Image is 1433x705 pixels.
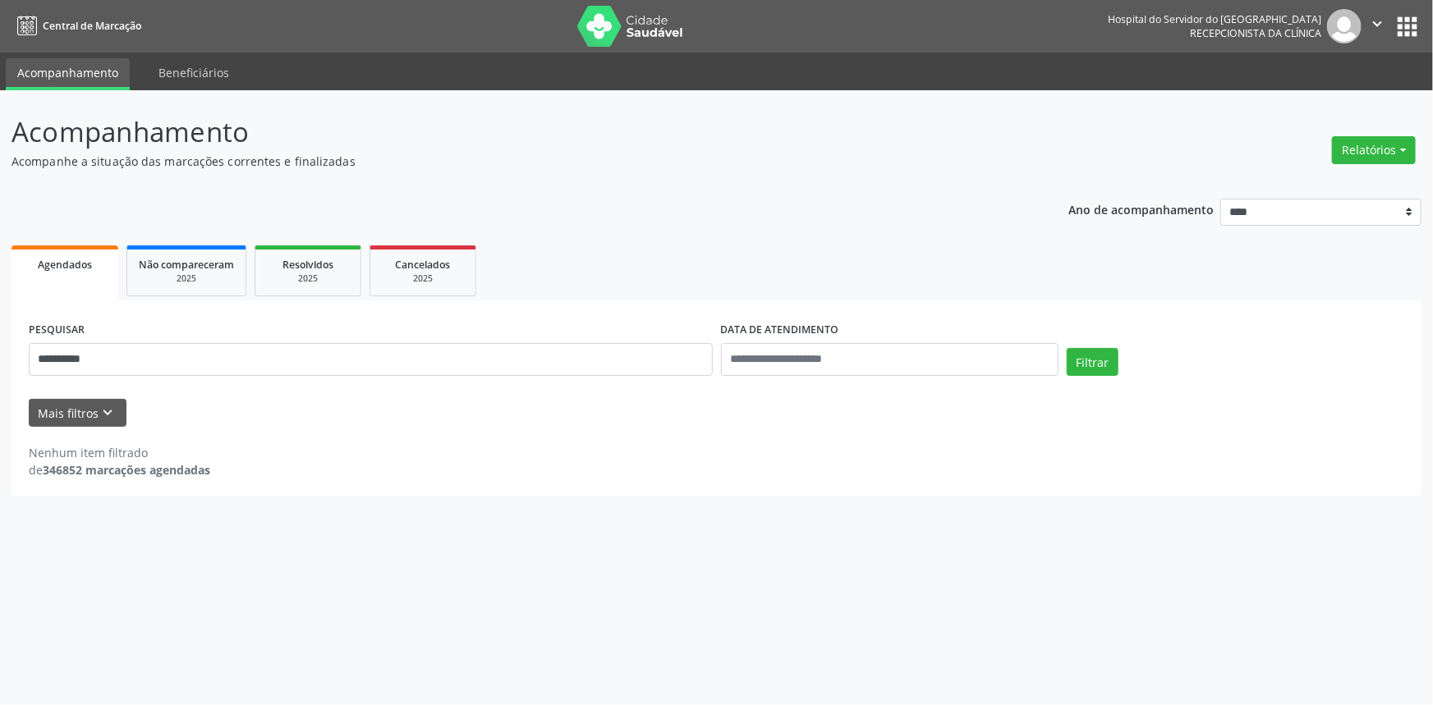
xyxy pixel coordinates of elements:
i:  [1368,15,1386,33]
div: 2025 [382,272,464,285]
div: 2025 [139,272,234,285]
label: PESQUISAR [29,318,85,343]
button:  [1362,9,1393,43]
img: img [1327,9,1362,43]
span: Não compareceram [139,258,234,272]
label: DATA DE ATENDIMENTO [721,318,839,343]
strong: 346852 marcações agendadas [43,462,210,478]
span: Cancelados [396,258,451,272]
div: 2025 [267,272,349,285]
i: keyboard_arrow_down [99,404,117,422]
button: Relatórios [1332,136,1416,164]
div: Nenhum item filtrado [29,444,210,461]
div: de [29,461,210,478]
span: Agendados [38,258,92,272]
a: Beneficiários [147,58,241,87]
span: Recepcionista da clínica [1190,26,1321,40]
a: Acompanhamento [6,58,130,90]
button: Mais filtroskeyboard_arrow_down [29,399,126,428]
a: Central de Marcação [11,12,141,39]
p: Ano de acompanhamento [1069,199,1215,219]
div: Hospital do Servidor do [GEOGRAPHIC_DATA] [1108,12,1321,26]
p: Acompanhamento [11,112,999,153]
p: Acompanhe a situação das marcações correntes e finalizadas [11,153,999,170]
span: Central de Marcação [43,19,141,33]
button: apps [1393,12,1422,41]
button: Filtrar [1067,348,1118,376]
span: Resolvidos [282,258,333,272]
